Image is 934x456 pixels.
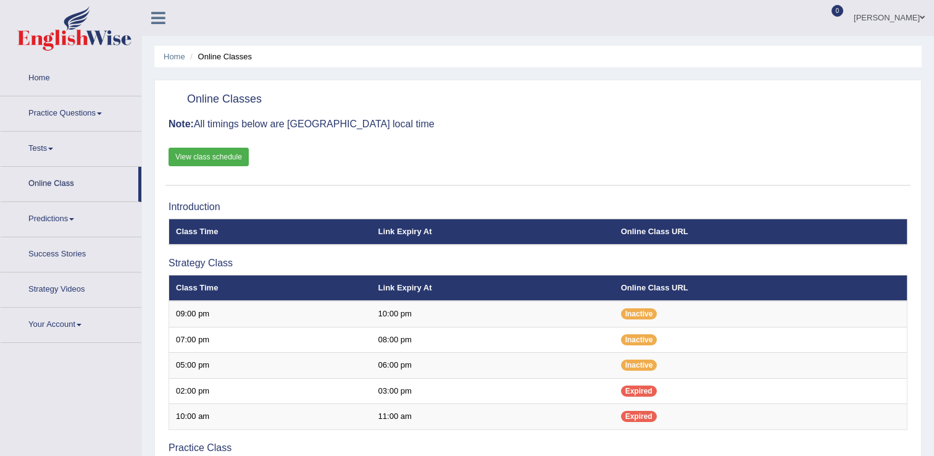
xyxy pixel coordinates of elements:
[372,378,614,404] td: 03:00 pm
[621,411,657,422] span: Expired
[372,301,614,327] td: 10:00 pm
[169,301,372,327] td: 09:00 pm
[169,404,372,430] td: 10:00 am
[1,272,141,303] a: Strategy Videos
[372,404,614,430] td: 11:00 am
[621,308,657,319] span: Inactive
[169,327,372,353] td: 07:00 pm
[1,132,141,163] a: Tests
[169,90,262,109] h2: Online Classes
[169,119,194,129] b: Note:
[169,275,372,301] th: Class Time
[169,258,907,269] h3: Strategy Class
[621,360,657,371] span: Inactive
[164,52,185,61] a: Home
[169,219,372,245] th: Class Time
[372,327,614,353] td: 08:00 pm
[1,237,141,268] a: Success Stories
[372,275,614,301] th: Link Expiry At
[832,5,844,17] span: 0
[187,51,252,62] li: Online Classes
[169,119,907,130] h3: All timings below are [GEOGRAPHIC_DATA] local time
[372,353,614,379] td: 06:00 pm
[614,275,907,301] th: Online Class URL
[614,219,907,245] th: Online Class URL
[372,219,614,245] th: Link Expiry At
[1,96,141,127] a: Practice Questions
[1,308,141,339] a: Your Account
[1,167,138,198] a: Online Class
[169,378,372,404] td: 02:00 pm
[169,353,372,379] td: 05:00 pm
[621,334,657,345] span: Inactive
[1,202,141,233] a: Predictions
[169,201,907,213] h3: Introduction
[1,61,141,92] a: Home
[621,386,657,397] span: Expired
[169,148,249,166] a: View class schedule
[169,442,907,454] h3: Practice Class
